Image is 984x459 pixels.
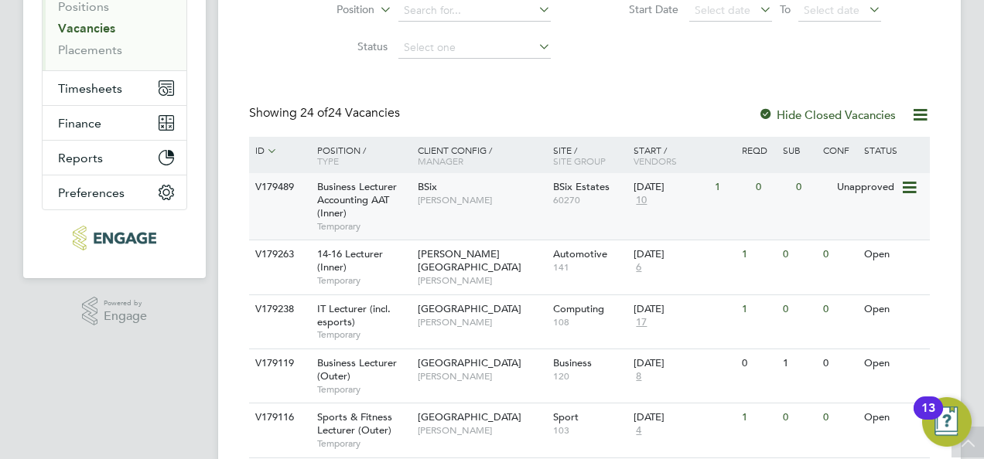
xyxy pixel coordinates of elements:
[418,247,521,274] span: [PERSON_NAME][GEOGRAPHIC_DATA]
[251,240,306,269] div: V179263
[251,403,306,432] div: V179116
[553,302,604,315] span: Computing
[251,295,306,324] div: V179238
[418,356,521,369] span: [GEOGRAPHIC_DATA]
[300,105,328,121] span: 24 of
[43,141,186,175] button: Reports
[418,274,545,287] span: [PERSON_NAME]
[306,137,414,174] div: Position /
[58,151,103,165] span: Reports
[738,349,778,378] div: 0
[752,173,792,202] div: 0
[695,3,750,17] span: Select date
[317,302,391,328] span: IT Lecturer (incl. esports)
[738,295,778,324] div: 1
[553,356,592,369] span: Business
[418,424,545,437] span: [PERSON_NAME]
[418,180,437,193] span: BSix
[553,247,607,260] span: Automotive
[251,137,306,165] div: ID
[634,424,644,437] span: 4
[82,297,148,326] a: Powered byEngage
[317,410,392,437] span: Sports & Fitness Lecturer (Outer)
[634,261,644,274] span: 6
[43,175,186,209] button: Preferences
[779,403,819,432] div: 0
[758,107,896,122] label: Hide Closed Vacancies
[317,220,410,233] span: Temporary
[317,247,383,274] span: 14-16 Lecturer (Inner)
[317,180,397,219] span: Business Lecturer Accounting AAT (Inner)
[414,137,549,174] div: Client Config /
[860,240,928,269] div: Open
[860,349,928,378] div: Open
[73,226,155,250] img: educationmattersgroup-logo-retina.png
[317,155,339,167] span: Type
[249,105,403,121] div: Showing
[634,357,734,370] div: [DATE]
[634,316,649,329] span: 17
[251,349,306,378] div: V179119
[819,349,859,378] div: 0
[418,370,545,382] span: [PERSON_NAME]
[792,173,832,202] div: 0
[819,240,859,269] div: 0
[779,240,819,269] div: 0
[860,137,928,163] div: Status
[711,173,751,202] div: 1
[779,349,819,378] div: 1
[819,295,859,324] div: 0
[634,411,734,424] div: [DATE]
[634,155,677,167] span: Vendors
[634,370,644,383] span: 8
[860,295,928,324] div: Open
[43,71,186,105] button: Timesheets
[738,240,778,269] div: 1
[58,185,125,200] span: Preferences
[251,173,306,202] div: V179489
[58,116,101,131] span: Finance
[43,106,186,140] button: Finance
[317,274,410,287] span: Temporary
[922,397,972,447] button: Open Resource Center, 13 new notifications
[779,137,819,163] div: Sub
[285,2,374,18] label: Position
[630,137,738,174] div: Start /
[804,3,859,17] span: Select date
[553,180,610,193] span: BSix Estates
[317,328,410,341] span: Temporary
[104,310,147,323] span: Engage
[634,248,734,261] div: [DATE]
[819,137,859,163] div: Conf
[549,137,630,174] div: Site /
[418,155,463,167] span: Manager
[398,37,551,59] input: Select one
[317,383,410,396] span: Temporary
[738,403,778,432] div: 1
[418,302,521,315] span: [GEOGRAPHIC_DATA]
[300,105,400,121] span: 24 Vacancies
[299,39,388,53] label: Status
[553,155,606,167] span: Site Group
[553,194,627,206] span: 60270
[58,42,122,57] a: Placements
[738,137,778,163] div: Reqd
[418,410,521,423] span: [GEOGRAPHIC_DATA]
[104,297,147,310] span: Powered by
[634,303,734,316] div: [DATE]
[553,424,627,437] span: 103
[553,410,579,423] span: Sport
[634,194,649,207] span: 10
[860,403,928,432] div: Open
[779,295,819,324] div: 0
[634,181,707,194] div: [DATE]
[553,370,627,382] span: 120
[921,408,935,428] div: 13
[317,437,410,450] span: Temporary
[418,316,545,328] span: [PERSON_NAME]
[58,21,115,36] a: Vacancies
[418,194,545,206] span: [PERSON_NAME]
[553,261,627,274] span: 141
[553,316,627,328] span: 108
[833,173,900,202] div: Unapproved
